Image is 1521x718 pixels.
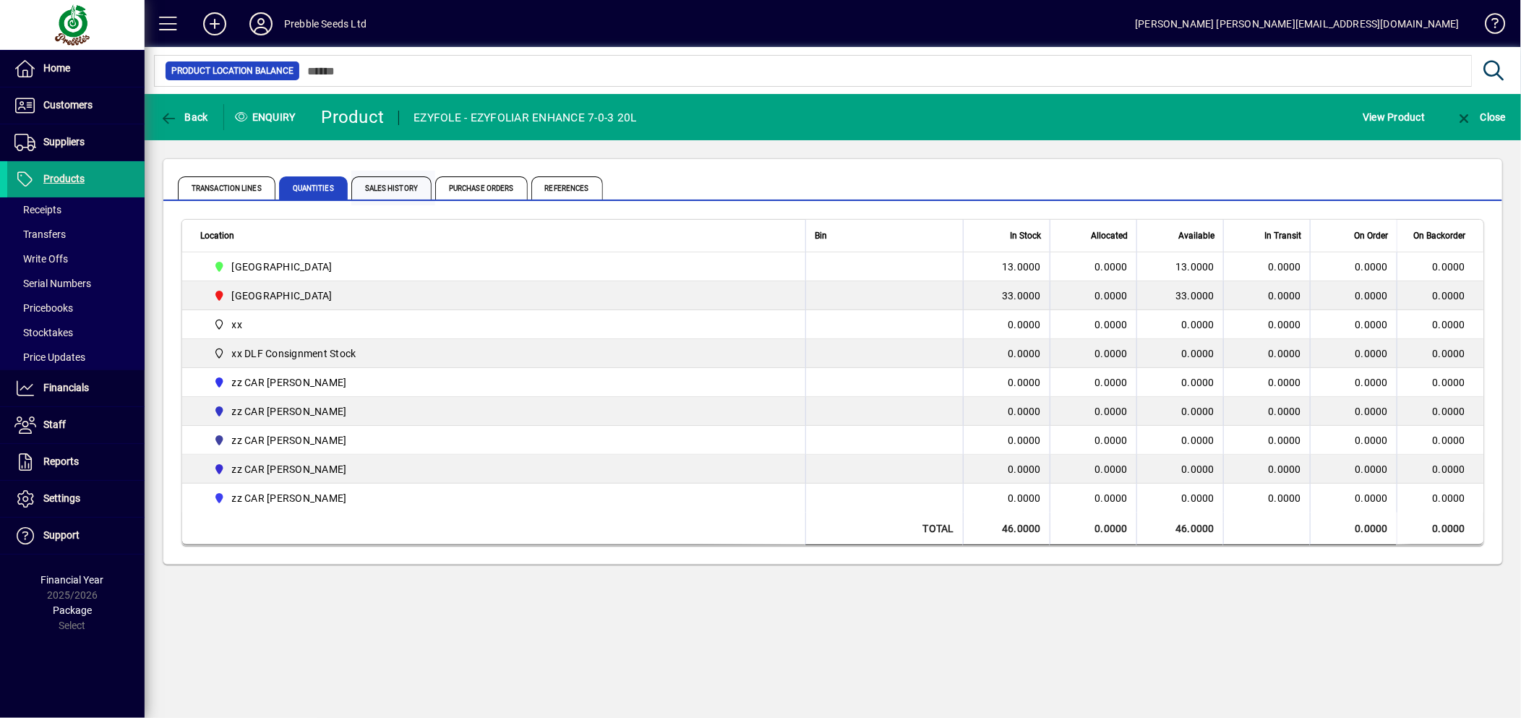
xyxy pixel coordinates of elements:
span: Bin [815,228,827,244]
td: 0.0000 [1397,252,1483,281]
span: Serial Numbers [14,278,91,289]
span: xx DLF Consignment Stock [207,345,789,362]
td: 0.0000 [1136,426,1223,455]
span: 0.0000 [1095,492,1128,504]
td: 0.0000 [1136,455,1223,484]
span: Available [1178,228,1214,244]
td: 33.0000 [1136,281,1223,310]
td: 0.0000 [963,426,1050,455]
span: zz CAR ROGER [207,490,789,507]
a: Financials [7,370,145,406]
span: 0.0000 [1355,346,1389,361]
td: 0.0000 [1397,484,1483,513]
td: 0.0000 [963,397,1050,426]
span: Stocktakes [14,327,73,338]
a: Stocktakes [7,320,145,345]
a: Serial Numbers [7,271,145,296]
td: 0.0000 [1397,339,1483,368]
span: 0.0000 [1095,261,1128,273]
a: Reports [7,444,145,480]
td: 0.0000 [1136,310,1223,339]
span: Close [1455,111,1506,123]
span: zz CAR CRAIG B [207,403,789,420]
span: Customers [43,99,93,111]
a: Home [7,51,145,87]
span: Purchase Orders [435,176,528,200]
td: 0.0000 [963,455,1050,484]
span: View Product [1363,106,1425,129]
span: Transaction Lines [178,176,275,200]
td: 0.0000 [1397,397,1483,426]
td: 0.0000 [1397,455,1483,484]
td: 13.0000 [1136,252,1223,281]
span: Price Updates [14,351,85,363]
span: 0.0000 [1269,348,1302,359]
span: 0.0000 [1355,375,1389,390]
td: 0.0000 [1136,368,1223,397]
span: Settings [43,492,80,504]
td: 33.0000 [963,281,1050,310]
span: Products [43,173,85,184]
span: 0.0000 [1095,435,1128,446]
div: Product [322,106,385,129]
div: EZYFOLE - EZYFOLIAR ENHANCE 7-0-3 20L [414,106,636,129]
td: 0.0000 [1397,426,1483,455]
span: Quantities [279,176,348,200]
app-page-header-button: Close enquiry [1440,104,1521,130]
span: zz CAR [PERSON_NAME] [232,433,347,448]
span: Home [43,62,70,74]
td: 46.0000 [963,513,1050,545]
button: Back [156,104,212,130]
td: 0.0000 [1397,513,1483,545]
span: 0.0000 [1269,435,1302,446]
span: In Transit [1264,228,1301,244]
td: 46.0000 [1136,513,1223,545]
span: [GEOGRAPHIC_DATA] [232,289,333,303]
div: Enquiry [224,106,311,129]
td: 0.0000 [1310,513,1397,545]
span: zz CAR [PERSON_NAME] [232,491,347,505]
div: Prebble Seeds Ltd [284,12,367,35]
span: 0.0000 [1355,260,1389,274]
span: 0.0000 [1095,406,1128,417]
span: Sales History [351,176,432,200]
a: Support [7,518,145,554]
a: Settings [7,481,145,517]
span: Allocated [1091,228,1128,244]
span: Write Offs [14,253,68,265]
span: 0.0000 [1355,404,1389,419]
a: Write Offs [7,247,145,271]
td: 0.0000 [963,310,1050,339]
span: 0.0000 [1269,492,1302,504]
span: 0.0000 [1095,463,1128,475]
span: 0.0000 [1355,462,1389,476]
span: Product Location Balance [171,64,294,78]
span: 0.0000 [1355,433,1389,448]
td: 0.0000 [1136,339,1223,368]
span: Transfers [14,228,66,240]
span: Suppliers [43,136,85,148]
span: PALMERSTON NORTH [207,287,789,304]
span: 0.0000 [1095,377,1128,388]
span: References [531,176,603,200]
div: [PERSON_NAME] [PERSON_NAME][EMAIL_ADDRESS][DOMAIN_NAME] [1135,12,1460,35]
button: Profile [238,11,284,37]
span: On Backorder [1413,228,1465,244]
span: zz CAR CARL [207,374,789,391]
span: 0.0000 [1269,463,1302,475]
button: Add [192,11,238,37]
span: On Order [1354,228,1388,244]
span: 0.0000 [1355,491,1389,505]
td: 13.0000 [963,252,1050,281]
span: Support [43,529,80,541]
span: Package [53,604,92,616]
span: 0.0000 [1269,319,1302,330]
span: 0.0000 [1355,317,1389,332]
td: 0.0000 [963,339,1050,368]
span: Location [200,228,234,244]
span: 0.0000 [1269,290,1302,302]
span: In Stock [1010,228,1041,244]
td: 0.0000 [1397,310,1483,339]
a: Transfers [7,222,145,247]
span: zz CAR MATT [207,461,789,478]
